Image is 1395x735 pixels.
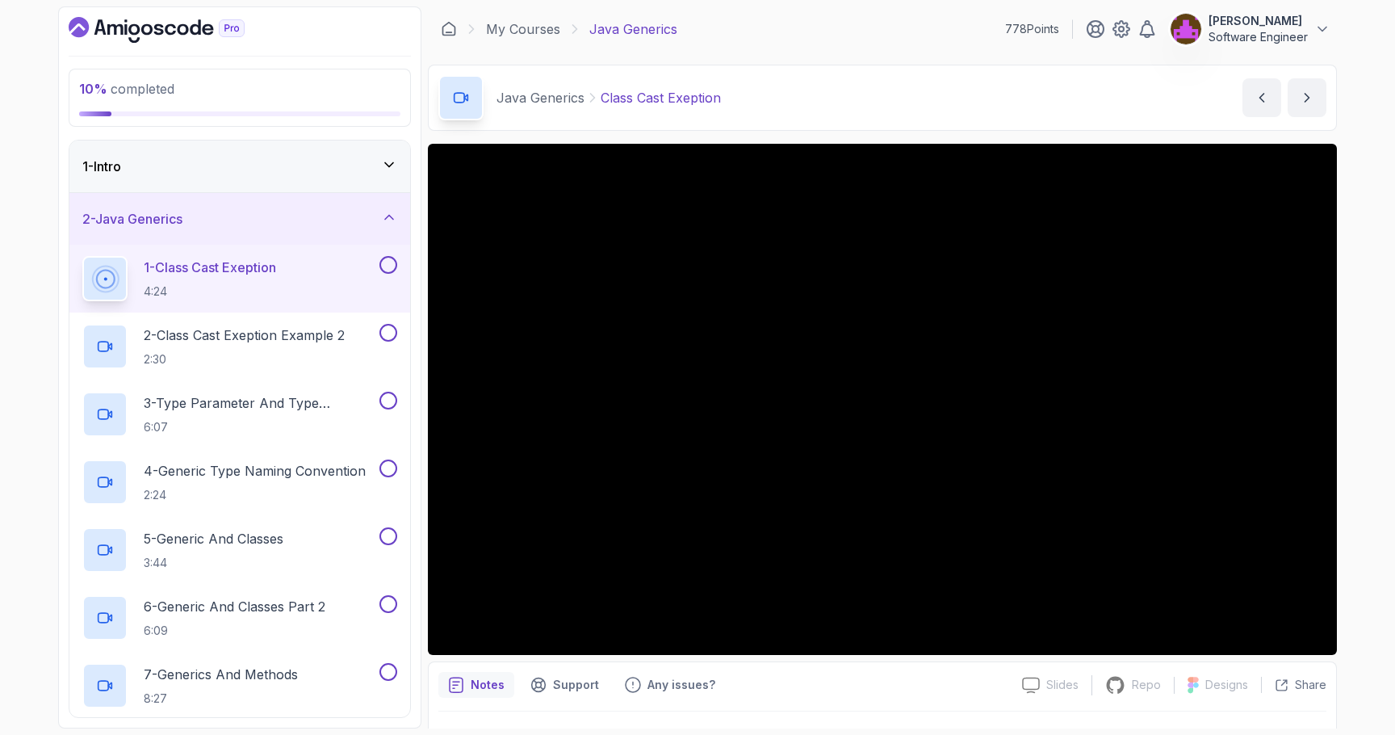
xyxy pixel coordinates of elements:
p: [PERSON_NAME] [1209,13,1308,29]
iframe: 1 - ClassCastExeption [428,144,1337,655]
p: 7 - Generics And Methods [144,665,298,684]
p: Designs [1205,677,1248,693]
a: Dashboard [441,21,457,37]
p: Slides [1046,677,1079,693]
p: Java Generics [589,19,677,39]
button: previous content [1242,78,1281,117]
button: notes button [438,672,514,698]
button: 5-Generic And Classes3:44 [82,527,397,573]
p: 2:30 [144,351,345,367]
span: completed [79,81,174,97]
p: 1 - Class Cast Exeption [144,258,276,277]
p: Class Cast Exeption [601,88,721,107]
button: Support button [521,672,609,698]
button: 7-Generics And Methods8:27 [82,663,397,708]
button: next content [1288,78,1326,117]
p: 2 - Class Cast Exeption Example 2 [144,325,345,345]
button: 1-Intro [69,141,410,192]
p: 8:27 [144,691,298,707]
button: 4-Generic Type Naming Convention2:24 [82,460,397,505]
p: 6:09 [144,623,325,639]
p: 5 - Generic And Classes [144,529,283,548]
p: 6 - Generic And Classes Part 2 [144,597,325,616]
img: user profile image [1171,14,1201,44]
h3: 2 - Java Generics [82,209,182,229]
a: Dashboard [69,17,282,43]
p: Support [553,677,599,693]
a: My Courses [486,19,560,39]
p: Java Generics [496,88,584,107]
h3: 1 - Intro [82,157,121,176]
button: 3-Type Parameter And Type Argument6:07 [82,392,397,437]
p: Notes [471,677,505,693]
button: Feedback button [615,672,725,698]
p: 4:24 [144,283,276,300]
span: 10 % [79,81,107,97]
p: 3:44 [144,555,283,571]
button: 2-Java Generics [69,193,410,245]
p: 778 Points [1005,21,1059,37]
p: 2:24 [144,487,366,503]
button: 1-Class Cast Exeption4:24 [82,256,397,301]
button: 2-Class Cast Exeption Example 22:30 [82,324,397,369]
p: 4 - Generic Type Naming Convention [144,461,366,481]
p: Software Engineer [1209,29,1308,45]
p: Any issues? [647,677,715,693]
p: Share [1295,677,1326,693]
p: 3 - Type Parameter And Type Argument [144,393,376,413]
p: 6:07 [144,419,376,435]
button: 6-Generic And Classes Part 26:09 [82,595,397,640]
p: Repo [1132,677,1161,693]
button: Share [1261,677,1326,693]
button: user profile image[PERSON_NAME]Software Engineer [1170,13,1330,45]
